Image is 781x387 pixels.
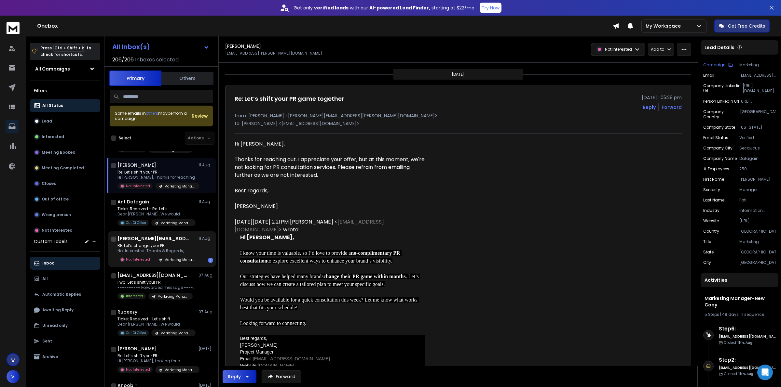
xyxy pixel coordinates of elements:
p: Marketing Manager-New Copy [739,62,776,68]
button: All Status [30,99,100,112]
button: Awaiting Reply [30,303,100,316]
button: V [7,370,20,383]
span: Ctrl + Shift + k [53,44,85,52]
p: Re: Let’s shift your PR [117,353,196,358]
p: State [703,250,714,255]
span: 49 days in sequence [722,312,764,317]
p: ---------- Forwarded message --------- From: [GEOGRAPHIC_DATA] [117,285,196,290]
p: Company Linkedin Url [703,83,743,94]
p: [EMAIL_ADDRESS][PERSON_NAME][DOMAIN_NAME] [225,51,322,56]
p: Awaiting Reply [42,307,74,313]
button: Inbox [30,257,100,270]
p: [URL][DOMAIN_NAME] [739,218,776,224]
p: Unread only [42,323,68,328]
h1: Rupeezy [117,309,137,315]
p: Thanks for reaching out. I appreciate your offer, but at this moment, we're not looking for PR co... [235,156,425,179]
p: Lead [42,119,52,124]
p: Press to check for shortcuts. [40,45,91,58]
h1: All Inbox(s) [112,44,150,50]
p: Inbox [42,261,54,266]
p: [DATE] [452,72,465,77]
p: Marketing Manager-New Copy [164,368,196,372]
p: Best regards, [PERSON_NAME] [235,187,425,210]
p: 11 Aug [199,236,213,241]
p: Meeting Completed [42,165,84,171]
p: Marketing Manager-New Copy [158,294,189,299]
p: Title [703,239,711,244]
p: Dear [PERSON_NAME], We would [117,322,196,327]
button: Forward [262,370,301,383]
p: Marketing Manager-New Copy [160,221,192,226]
h1: [PERSON_NAME] [225,43,261,49]
button: All [30,272,100,285]
button: Get Free Credits [714,19,770,32]
p: Add to [651,47,664,52]
p: from: [PERSON_NAME] <[PERSON_NAME][EMAIL_ADDRESS][PERSON_NAME][DOMAIN_NAME]> [235,112,682,119]
img: logo [7,22,20,34]
button: Lead [30,115,100,128]
span: Looking forward to connecting. [240,320,307,326]
p: Get Free Credits [728,23,765,29]
p: 07 Aug [199,273,213,278]
h1: Onebox [37,22,613,30]
p: Company City [703,146,733,151]
p: Not Interested [126,367,150,372]
strong: AI-powered Lead Finder, [369,5,430,11]
p: Closed [42,181,57,186]
button: Others [161,71,213,85]
span: 11th, Aug [738,371,753,376]
span: Would you be available for a quick consultation this week? Let me know what works best that fits ... [240,297,419,310]
span: to explore excellent ways to enhance your brand’s visibility. [267,258,392,264]
h1: [PERSON_NAME] [117,345,156,352]
span: change their PR game within months [323,274,406,279]
a: [EMAIL_ADDRESS][DOMAIN_NAME] [235,218,384,233]
button: Closed [30,177,100,190]
h3: Inboxes selected [135,56,179,64]
a: [DOMAIN_NAME] [258,363,294,368]
p: [URL][DOMAIN_NAME] [743,83,776,94]
h3: Filters [30,86,100,95]
p: # Employees [703,166,729,172]
strong: Hi [PERSON_NAME], [240,234,294,241]
div: Activities [701,273,778,287]
h6: [EMAIL_ADDRESS][DOMAIN_NAME] [719,334,776,339]
h1: [EMAIL_ADDRESS][DOMAIN_NAME] [117,272,189,278]
p: Person Linkedin Url [703,99,739,104]
p: Company Name [703,156,737,161]
p: Get only with our starting at $22/mo [294,5,474,11]
p: Clicked [724,340,752,345]
div: Forward [662,104,682,110]
p: All Status [42,103,63,108]
button: Reply [223,370,256,383]
h1: Marketing Manager-New Copy [705,295,774,308]
button: All Inbox(s) [107,40,214,53]
p: Opened [724,371,753,376]
p: Dear [PERSON_NAME], We would [117,212,196,217]
p: Email [703,73,714,78]
p: Marketing Manager [739,239,776,244]
p: Not Interested [605,47,632,52]
span: [PERSON_NAME] Project Manager Email: Website: [240,342,334,368]
p: Verified [739,135,776,140]
button: Meeting Completed [30,161,100,174]
p: First Name [703,177,724,182]
span: 5 Steps [705,312,719,317]
p: Seniority [703,187,720,192]
p: [DATE] : 05:29 pm [642,94,682,101]
p: [GEOGRAPHIC_DATA] [740,109,776,120]
p: Ticket Received - Let’s shift [117,316,196,322]
button: Out of office [30,193,100,206]
p: Out Of Office [126,220,146,225]
p: Wrong person [42,212,71,217]
p: Not Interested. Thanks & Regards, [117,248,196,253]
button: Review [192,113,208,119]
button: Not Interested [30,224,100,237]
p: 11 Aug [199,199,213,204]
p: Website [703,218,719,224]
h6: Step 2 : [719,356,776,364]
h1: [PERSON_NAME] [117,162,156,168]
p: [US_STATE] [739,125,776,130]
